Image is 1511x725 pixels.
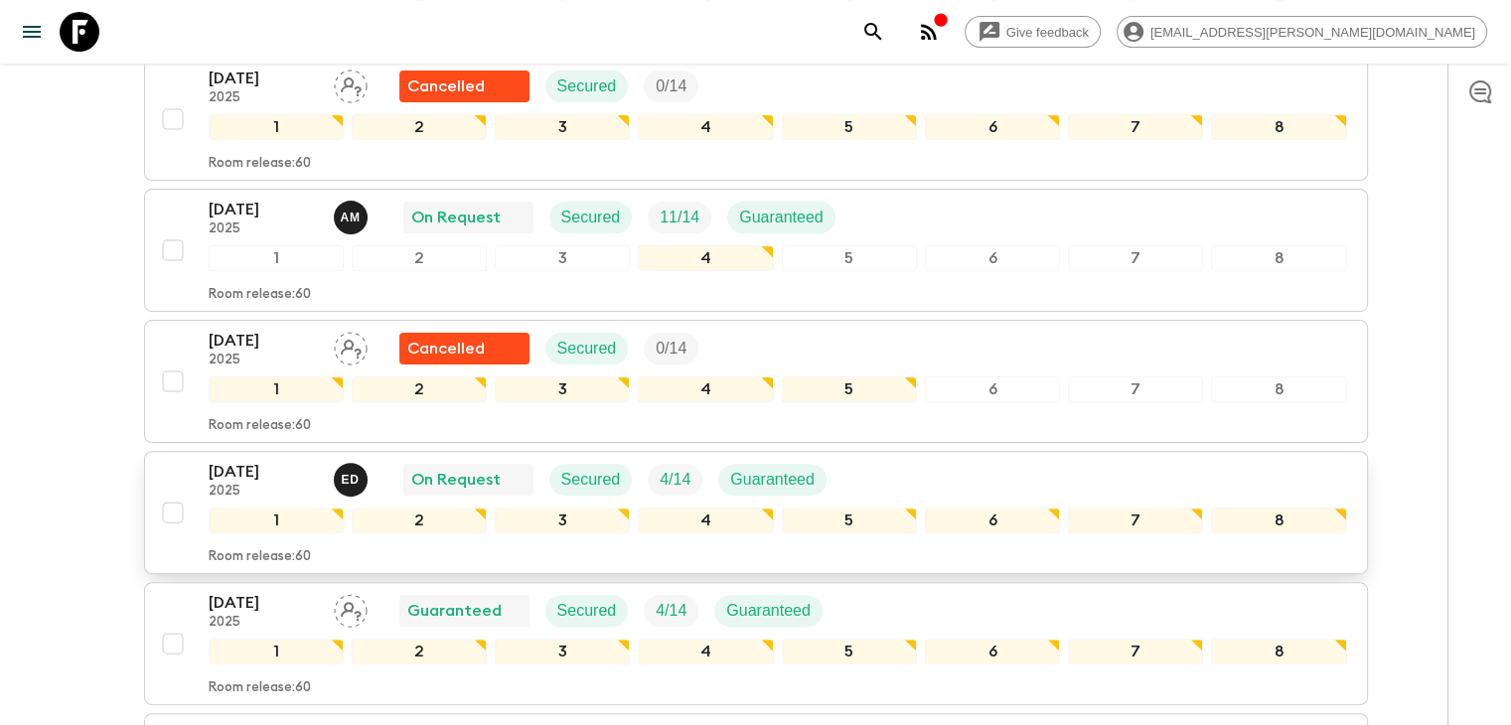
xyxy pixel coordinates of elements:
div: 2 [352,376,487,402]
p: A M [341,210,361,225]
div: 1 [209,114,344,140]
p: Secured [557,599,617,623]
button: [DATE]2025Allan MoralesOn RequestSecuredTrip FillGuaranteed12345678Room release:60 [144,189,1368,312]
p: 11 / 14 [660,206,699,229]
p: Room release: 60 [209,549,311,565]
div: Flash Pack cancellation [399,333,529,364]
p: 0 / 14 [656,337,686,361]
button: [DATE]2025Edwin Duarte RíosOn RequestSecuredTrip FillGuaranteed12345678Room release:60 [144,451,1368,574]
div: 7 [1068,114,1203,140]
div: 1 [209,507,344,533]
div: 1 [209,376,344,402]
div: 7 [1068,376,1203,402]
button: AM [334,201,372,234]
p: Guaranteed [726,599,811,623]
span: Give feedback [995,25,1100,40]
div: Secured [545,595,629,627]
p: 2025 [209,221,318,237]
p: Secured [557,74,617,98]
div: 7 [1068,507,1203,533]
div: 6 [925,376,1060,402]
button: [DATE]2025Assign pack leaderFlash Pack cancellationSecuredTrip Fill12345678Room release:60 [144,58,1368,181]
div: 4 [638,507,773,533]
p: On Request [411,206,501,229]
div: 2 [352,114,487,140]
div: [EMAIL_ADDRESS][PERSON_NAME][DOMAIN_NAME] [1117,16,1487,48]
p: 2025 [209,484,318,500]
div: 8 [1211,245,1346,271]
div: 4 [638,376,773,402]
p: 0 / 14 [656,74,686,98]
div: 6 [925,639,1060,664]
button: search adventures [853,12,893,52]
p: Room release: 60 [209,418,311,434]
div: 8 [1211,376,1346,402]
span: Assign pack leader [334,338,368,354]
p: Secured [561,468,621,492]
div: 6 [925,114,1060,140]
div: Trip Fill [648,464,702,496]
div: 1 [209,639,344,664]
p: Room release: 60 [209,156,311,172]
p: E D [342,472,360,488]
button: ED [334,463,372,497]
span: Assign pack leader [334,75,368,91]
div: 3 [495,245,630,271]
p: Guaranteed [730,468,815,492]
div: Secured [549,202,633,233]
div: 4 [638,639,773,664]
div: 4 [638,245,773,271]
button: [DATE]2025Assign pack leaderFlash Pack cancellationSecuredTrip Fill12345678Room release:60 [144,320,1368,443]
div: 8 [1211,507,1346,533]
div: 3 [495,376,630,402]
p: [DATE] [209,591,318,615]
p: Guaranteed [407,599,502,623]
div: 4 [638,114,773,140]
div: Trip Fill [644,71,698,102]
span: Assign pack leader [334,600,368,616]
p: Cancelled [407,337,485,361]
div: 6 [925,245,1060,271]
p: Room release: 60 [209,287,311,303]
p: Secured [557,337,617,361]
p: Secured [561,206,621,229]
span: [EMAIL_ADDRESS][PERSON_NAME][DOMAIN_NAME] [1139,25,1486,40]
p: [DATE] [209,460,318,484]
div: 5 [782,376,917,402]
p: 2025 [209,353,318,368]
div: 7 [1068,245,1203,271]
p: [DATE] [209,329,318,353]
p: 2025 [209,615,318,631]
button: menu [12,12,52,52]
div: 3 [495,639,630,664]
p: 4 / 14 [656,599,686,623]
div: 2 [352,639,487,664]
a: Give feedback [965,16,1101,48]
div: 8 [1211,639,1346,664]
p: [DATE] [209,67,318,90]
div: Trip Fill [644,333,698,364]
div: 5 [782,114,917,140]
p: [DATE] [209,198,318,221]
p: 2025 [209,90,318,106]
div: 5 [782,507,917,533]
div: 2 [352,507,487,533]
p: Room release: 60 [209,680,311,696]
div: 7 [1068,639,1203,664]
div: Secured [545,333,629,364]
p: Guaranteed [739,206,824,229]
p: Cancelled [407,74,485,98]
div: 3 [495,114,630,140]
p: 4 / 14 [660,468,690,492]
div: 3 [495,507,630,533]
div: 1 [209,245,344,271]
span: Allan Morales [334,207,372,222]
div: 5 [782,639,917,664]
div: 6 [925,507,1060,533]
div: Secured [549,464,633,496]
div: Flash Pack cancellation [399,71,529,102]
div: 2 [352,245,487,271]
button: [DATE]2025Assign pack leaderGuaranteedSecuredTrip FillGuaranteed12345678Room release:60 [144,582,1368,705]
div: 8 [1211,114,1346,140]
p: On Request [411,468,501,492]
